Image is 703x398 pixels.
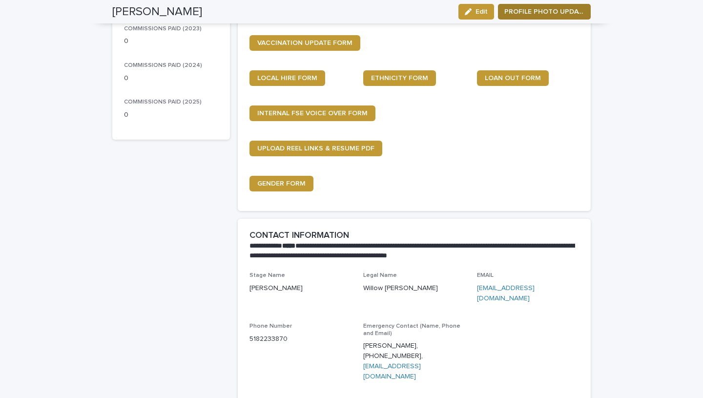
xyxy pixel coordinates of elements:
span: Legal Name [363,272,397,278]
span: INTERNAL FSE VOICE OVER FORM [257,110,368,117]
span: Phone Number [249,323,292,329]
a: ETHNICITY FORM [363,70,436,86]
p: 0 [124,73,218,84]
span: GENDER FORM [257,180,306,187]
a: 5182233870 [249,335,288,342]
a: VACCINATION UPDATE FORM [249,35,360,51]
span: ETHNICITY FORM [371,75,428,82]
span: PROFILE PHOTO UPDATE [504,7,584,17]
a: LOAN OUT FORM [477,70,549,86]
p: Willow [PERSON_NAME] [363,283,465,293]
p: [PERSON_NAME], [PHONE_NUMBER], [363,341,465,381]
h2: CONTACT INFORMATION [249,230,349,241]
a: UPLOAD REEL LINKS & RESUME PDF [249,141,382,156]
span: Emergency Contact (Name, Phone and Email) [363,323,460,336]
button: PROFILE PHOTO UPDATE [498,4,591,20]
span: COMMISSIONS PAID (2025) [124,99,202,105]
p: 0 [124,36,218,46]
a: [EMAIL_ADDRESS][DOMAIN_NAME] [363,363,421,380]
span: Stage Name [249,272,285,278]
span: Edit [476,8,488,15]
button: Edit [458,4,494,20]
p: 0 [124,110,218,120]
span: COMMISSIONS PAID (2024) [124,63,202,68]
span: COMMISSIONS PAID (2023) [124,26,202,32]
a: [EMAIL_ADDRESS][DOMAIN_NAME] [477,285,535,302]
span: LOAN OUT FORM [485,75,541,82]
a: INTERNAL FSE VOICE OVER FORM [249,105,375,121]
span: EMAIL [477,272,494,278]
h2: [PERSON_NAME] [112,5,202,19]
span: UPLOAD REEL LINKS & RESUME PDF [257,145,374,152]
span: VACCINATION UPDATE FORM [257,40,352,46]
a: LOCAL HIRE FORM [249,70,325,86]
a: GENDER FORM [249,176,313,191]
p: [PERSON_NAME] [249,283,351,293]
span: LOCAL HIRE FORM [257,75,317,82]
